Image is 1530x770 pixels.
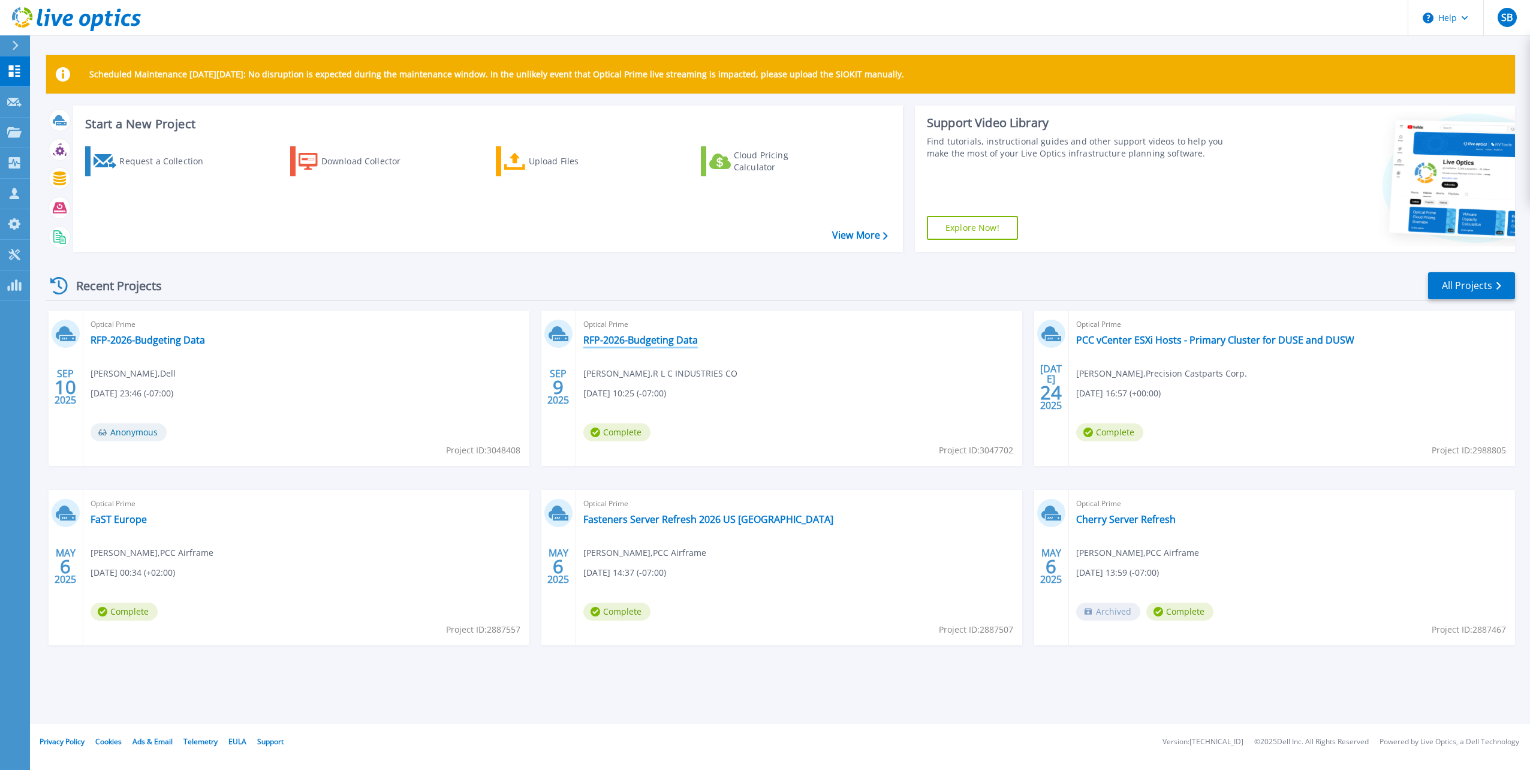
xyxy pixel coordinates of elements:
[1076,318,1508,331] span: Optical Prime
[183,736,218,747] a: Telemetry
[1432,444,1506,457] span: Project ID: 2988805
[132,736,173,747] a: Ads & Email
[1254,738,1369,746] li: © 2025 Dell Inc. All Rights Reserved
[91,566,175,579] span: [DATE] 00:34 (+02:00)
[583,497,1015,510] span: Optical Prime
[1432,623,1506,636] span: Project ID: 2887467
[257,736,284,747] a: Support
[40,736,85,747] a: Privacy Policy
[734,149,830,173] div: Cloud Pricing Calculator
[927,115,1237,131] div: Support Video Library
[553,382,564,392] span: 9
[85,118,887,131] h3: Start a New Project
[1040,545,1062,588] div: MAY 2025
[583,603,650,621] span: Complete
[54,365,77,409] div: SEP 2025
[1046,561,1056,572] span: 6
[583,513,833,525] a: Fasteners Server Refresh 2026 US [GEOGRAPHIC_DATA]
[91,603,158,621] span: Complete
[91,423,167,441] span: Anonymous
[89,70,904,79] p: Scheduled Maintenance [DATE][DATE]: No disruption is expected during the maintenance window. In t...
[1076,497,1508,510] span: Optical Prime
[60,561,71,572] span: 6
[547,545,570,588] div: MAY 2025
[46,271,178,300] div: Recent Projects
[1076,387,1161,400] span: [DATE] 16:57 (+00:00)
[1076,566,1159,579] span: [DATE] 13:59 (-07:00)
[583,423,650,441] span: Complete
[1501,13,1513,22] span: SB
[1076,334,1354,346] a: PCC vCenter ESXi Hosts - Primary Cluster for DUSE and DUSW
[91,497,522,510] span: Optical Prime
[939,444,1013,457] span: Project ID: 3047702
[1076,546,1199,560] span: [PERSON_NAME] , PCC Airframe
[1076,603,1140,621] span: Archived
[927,216,1018,240] a: Explore Now!
[1380,738,1519,746] li: Powered by Live Optics, a Dell Technology
[54,545,77,588] div: MAY 2025
[321,149,417,173] div: Download Collector
[446,444,520,457] span: Project ID: 3048408
[583,546,706,560] span: [PERSON_NAME] , PCC Airframe
[446,623,520,636] span: Project ID: 2887557
[1146,603,1213,621] span: Complete
[91,318,522,331] span: Optical Prime
[290,146,424,176] a: Download Collector
[547,365,570,409] div: SEP 2025
[55,382,76,392] span: 10
[1162,738,1243,746] li: Version: [TECHNICAL_ID]
[927,136,1237,160] div: Find tutorials, instructional guides and other support videos to help you make the most of your L...
[529,149,625,173] div: Upload Files
[939,623,1013,636] span: Project ID: 2887507
[583,318,1015,331] span: Optical Prime
[95,736,122,747] a: Cookies
[496,146,630,176] a: Upload Files
[91,367,176,380] span: [PERSON_NAME] , Dell
[553,561,564,572] span: 6
[91,546,213,560] span: [PERSON_NAME] , PCC Airframe
[1428,272,1515,299] a: All Projects
[583,387,666,400] span: [DATE] 10:25 (-07:00)
[91,387,173,400] span: [DATE] 23:46 (-07:00)
[832,230,888,241] a: View More
[583,367,737,380] span: [PERSON_NAME] , R L C INDUSTRIES CO
[228,736,246,747] a: EULA
[1040,387,1062,398] span: 24
[119,149,215,173] div: Request a Collection
[583,566,666,579] span: [DATE] 14:37 (-07:00)
[85,146,219,176] a: Request a Collection
[1076,423,1143,441] span: Complete
[583,334,698,346] a: RFP-2026-Budgeting Data
[91,334,205,346] a: RFP-2026-Budgeting Data
[701,146,835,176] a: Cloud Pricing Calculator
[1040,365,1062,409] div: [DATE] 2025
[1076,367,1247,380] span: [PERSON_NAME] , Precision Castparts Corp.
[1076,513,1176,525] a: Cherry Server Refresh
[91,513,147,525] a: FaST Europe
